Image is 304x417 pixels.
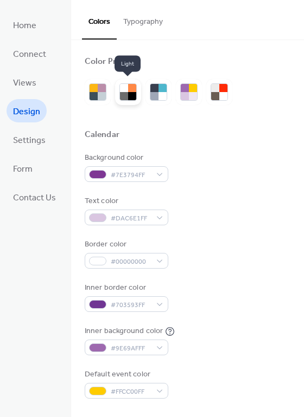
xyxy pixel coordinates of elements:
[85,282,166,294] div: Inner border color
[13,190,56,206] span: Contact Us
[85,196,166,207] div: Text color
[111,343,151,354] span: #9E69AFFF
[85,129,119,141] div: Calendar
[111,299,151,311] span: #703593FF
[13,46,46,63] span: Connect
[7,42,53,65] a: Connect
[111,213,151,224] span: #DAC6E1FF
[7,128,52,151] a: Settings
[111,386,151,398] span: #FFCC00FF
[7,99,47,122] a: Design
[13,103,40,120] span: Design
[85,152,166,164] div: Background color
[7,13,43,36] a: Home
[7,70,43,94] a: Views
[7,157,39,180] a: Form
[111,170,151,181] span: #7E3794FF
[85,325,163,337] div: Inner background color
[7,185,62,208] a: Contact Us
[13,132,46,149] span: Settings
[115,56,141,72] span: Light
[85,239,166,250] div: Border color
[85,369,166,380] div: Default event color
[111,256,151,268] span: #00000000
[85,56,137,68] div: Color Presets
[13,75,36,92] span: Views
[13,161,33,178] span: Form
[13,17,36,34] span: Home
